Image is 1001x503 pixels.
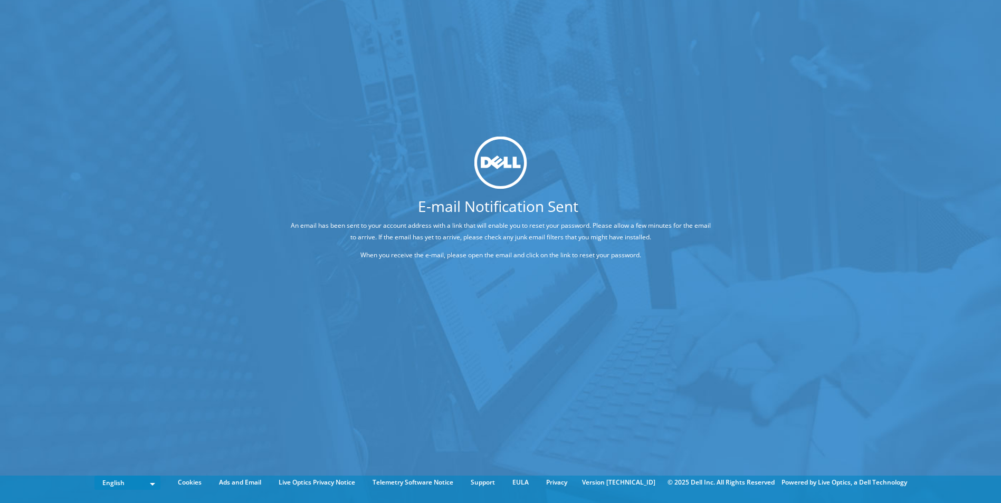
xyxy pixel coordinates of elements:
a: Live Optics Privacy Notice [271,477,363,488]
a: Privacy [538,477,575,488]
p: An email has been sent to your account address with a link that will enable you to reset your pas... [290,220,711,243]
a: Support [463,477,503,488]
img: dell_svg_logo.svg [474,136,527,189]
li: Powered by Live Optics, a Dell Technology [781,477,907,488]
a: Ads and Email [211,477,269,488]
h1: E-mail Notification Sent [250,199,746,214]
p: When you receive the e-mail, please open the email and click on the link to reset your password. [290,249,711,261]
li: Version [TECHNICAL_ID] [577,477,661,488]
li: © 2025 Dell Inc. All Rights Reserved [662,477,780,488]
a: EULA [504,477,537,488]
a: Cookies [170,477,209,488]
a: Telemetry Software Notice [365,477,461,488]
